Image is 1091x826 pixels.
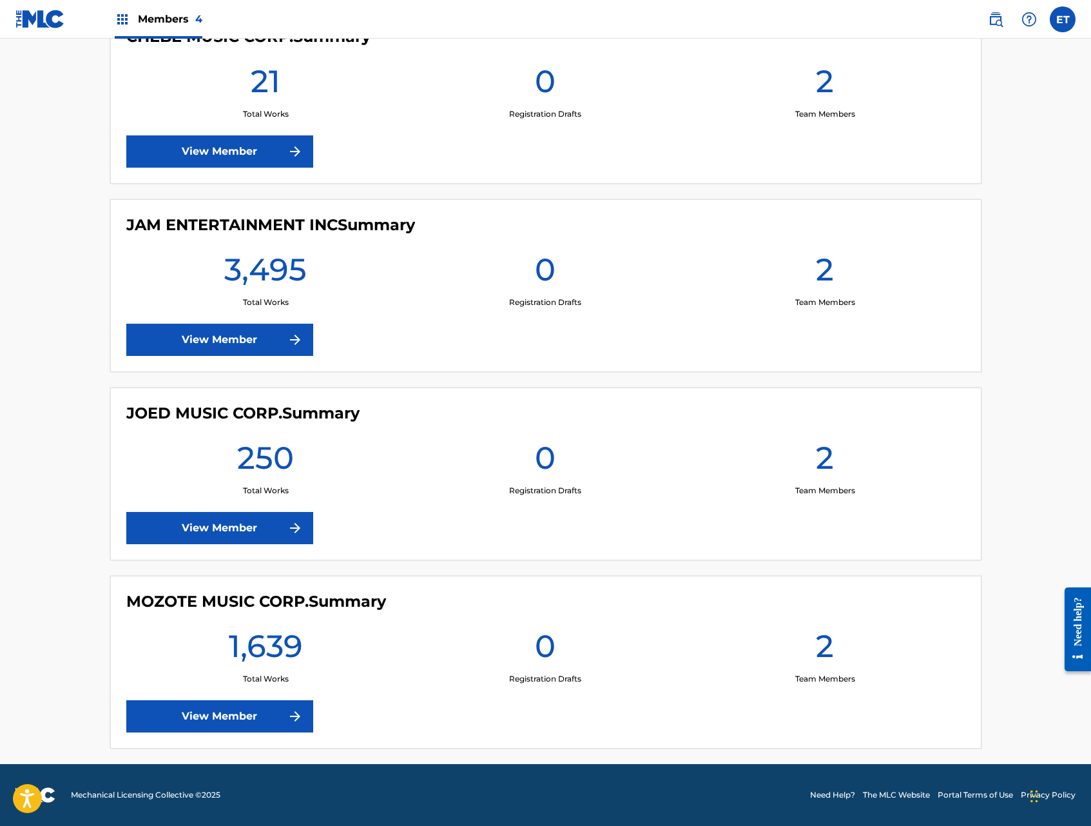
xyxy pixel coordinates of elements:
a: View Member [126,135,313,168]
p: Total Works [243,108,289,120]
a: Need Help? [810,789,855,801]
p: Team Members [795,673,855,685]
h4: MOZOTE MUSIC CORP. [126,592,386,611]
a: Portal Terms of Use [938,789,1013,801]
a: View Member [126,324,313,356]
div: Drag [1030,777,1038,816]
p: Team Members [795,297,855,308]
img: logo [15,787,55,803]
h1: 2 [816,438,834,485]
h1: 0 [535,250,555,297]
h1: 1,639 [229,627,303,673]
h1: 0 [535,62,555,108]
img: MLC Logo [15,10,65,28]
p: Total Works [243,673,289,685]
h1: 250 [237,438,294,485]
span: Mechanical Licensing Collective © 2025 [71,789,220,801]
img: search [988,12,1003,27]
p: Total Works [243,485,289,497]
h1: 0 [535,627,555,673]
div: User Menu [1050,6,1076,32]
p: Total Works [243,297,289,308]
img: help [1021,12,1037,27]
p: Team Members [795,108,855,120]
h1: 2 [816,62,834,108]
iframe: Chat Widget [1027,764,1091,826]
img: f7272a7cc735f4ea7f67.svg [287,709,303,724]
img: f7272a7cc735f4ea7f67.svg [287,144,303,159]
a: Privacy Policy [1021,789,1076,801]
h1: 2 [816,250,834,297]
a: Public Search [983,6,1009,32]
iframe: Resource Center [1055,577,1091,681]
img: f7272a7cc735f4ea7f67.svg [287,332,303,348]
img: Top Rightsholders [115,12,130,27]
p: Team Members [795,485,855,497]
p: Registration Drafts [509,108,581,120]
span: 4 [195,13,202,25]
a: View Member [126,512,313,544]
img: f7272a7cc735f4ea7f67.svg [287,520,303,536]
p: Registration Drafts [509,673,581,685]
a: The MLC Website [863,789,930,801]
span: Members [138,12,202,26]
h4: JOED MUSIC CORP. [126,404,360,423]
p: Registration Drafts [509,485,581,497]
h1: 0 [535,438,555,485]
h1: 3,495 [224,250,307,297]
a: View Member [126,700,313,733]
div: Help [1016,6,1042,32]
p: Registration Drafts [509,297,581,308]
h1: 21 [251,62,280,108]
h4: JAM ENTERTAINMENT INC [126,215,415,235]
h1: 2 [816,627,834,673]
